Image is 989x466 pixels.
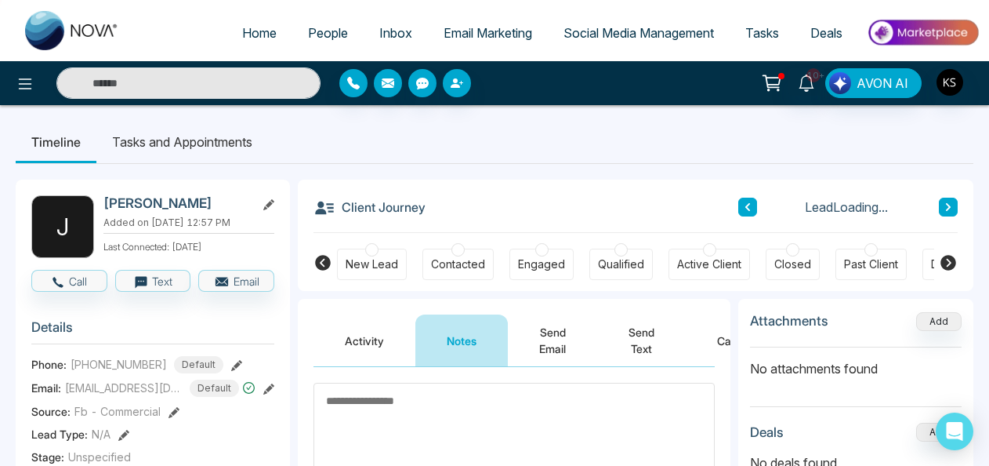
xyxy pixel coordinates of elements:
button: Add [916,423,962,442]
a: Deals [795,18,858,48]
span: Fb - Commercial [74,403,161,420]
button: Add [916,312,962,331]
span: [EMAIL_ADDRESS][DOMAIN_NAME] [65,380,183,396]
div: Past Client [844,257,898,272]
button: Call [31,270,107,292]
h3: Client Journey [313,195,426,219]
h3: Deals [750,424,784,440]
span: Lead Type: [31,426,88,442]
button: Email [198,270,274,292]
a: Inbox [364,18,428,48]
span: People [308,25,348,41]
a: People [292,18,364,48]
div: New Lead [346,257,398,272]
button: Call [686,315,767,366]
span: Unspecified [68,449,131,465]
p: Last Connected: [DATE] [103,237,274,254]
p: No attachments found [750,348,962,378]
span: Lead Loading... [805,198,888,217]
img: Market-place.gif [866,15,980,50]
span: Phone: [31,356,67,373]
li: Timeline [16,121,96,163]
div: Active Client [677,257,741,272]
span: [PHONE_NUMBER] [71,356,167,373]
span: Home [242,25,277,41]
a: Social Media Management [548,18,730,48]
img: Nova CRM Logo [25,11,119,50]
div: Open Intercom Messenger [936,413,973,450]
span: N/A [92,426,110,442]
h3: Attachments [750,313,828,329]
a: Home [226,18,292,48]
span: Email: [31,380,61,396]
button: Notes [415,315,508,366]
span: Tasks [745,25,779,41]
span: Email Marketing [444,25,532,41]
button: Send Text [597,315,686,366]
span: 10+ [806,68,821,82]
span: Social Media Management [563,25,714,41]
span: Inbox [379,25,412,41]
a: Email Marketing [428,18,548,48]
a: Tasks [730,18,795,48]
img: Lead Flow [829,72,851,94]
button: Text [115,270,191,292]
span: Stage: [31,449,64,465]
div: Qualified [598,257,644,272]
span: Deals [810,25,842,41]
div: Engaged [518,257,565,272]
div: Closed [774,257,811,272]
span: AVON AI [857,74,908,93]
div: Contacted [431,257,485,272]
h2: [PERSON_NAME] [103,195,249,211]
p: Added on [DATE] 12:57 PM [103,216,274,230]
img: User Avatar [936,69,963,96]
span: Source: [31,403,71,420]
li: Tasks and Appointments [96,121,268,163]
span: Default [190,380,239,397]
button: Activity [313,315,415,366]
button: AVON AI [825,68,922,98]
a: 10+ [788,68,825,96]
span: Default [174,356,223,373]
div: J [31,195,94,258]
h3: Details [31,319,274,344]
button: Send Email [508,315,597,366]
span: Add [916,314,962,327]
